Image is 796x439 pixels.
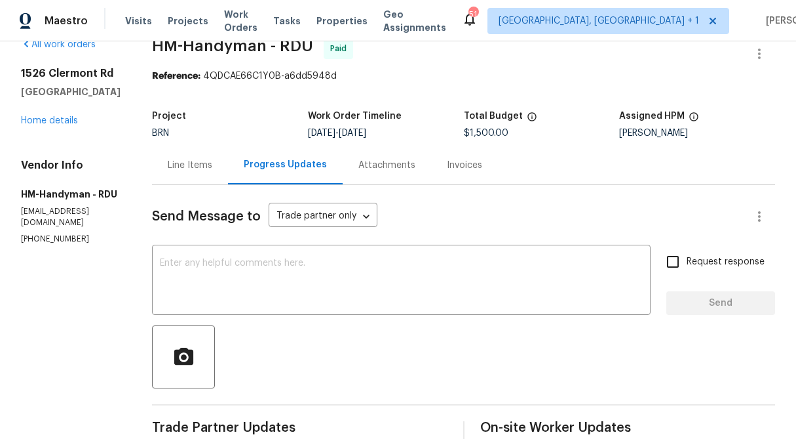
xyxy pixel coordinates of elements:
[152,129,169,138] span: BRN
[21,116,78,125] a: Home details
[21,40,96,49] a: All work orders
[21,234,121,245] p: [PHONE_NUMBER]
[308,129,335,138] span: [DATE]
[152,38,313,54] span: HM-Handyman - RDU
[358,159,415,172] div: Attachments
[224,8,257,34] span: Work Orders
[464,112,523,121] h5: Total Budget
[152,70,775,83] div: 4QDCAE66C1Y0B-a6dd5948d
[527,112,537,129] span: The total cost of line items that have been proposed by Opendoor. This sum includes line items th...
[447,159,482,172] div: Invoices
[308,129,366,138] span: -
[45,14,88,28] span: Maestro
[383,8,446,34] span: Geo Assignments
[168,14,208,28] span: Projects
[689,112,699,129] span: The hpm assigned to this work order.
[152,112,186,121] h5: Project
[168,159,212,172] div: Line Items
[21,85,121,98] h5: [GEOGRAPHIC_DATA]
[21,188,121,201] h5: HM-Handyman - RDU
[21,206,121,228] p: [EMAIL_ADDRESS][DOMAIN_NAME]
[687,255,765,269] span: Request response
[269,206,377,228] div: Trade partner only
[21,67,121,80] h2: 1526 Clermont Rd
[273,16,301,26] span: Tasks
[339,129,366,138] span: [DATE]
[619,129,775,138] div: [PERSON_NAME]
[152,210,261,223] span: Send Message to
[152,421,447,434] span: Trade Partner Updates
[480,421,776,434] span: On-site Worker Updates
[468,8,478,21] div: 51
[244,158,327,171] div: Progress Updates
[316,14,368,28] span: Properties
[499,14,699,28] span: [GEOGRAPHIC_DATA], [GEOGRAPHIC_DATA] + 1
[152,72,200,81] b: Reference:
[125,14,152,28] span: Visits
[464,129,508,138] span: $1,500.00
[308,112,402,121] h5: Work Order Timeline
[619,112,685,121] h5: Assigned HPM
[21,159,121,172] h4: Vendor Info
[330,42,352,55] span: Paid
